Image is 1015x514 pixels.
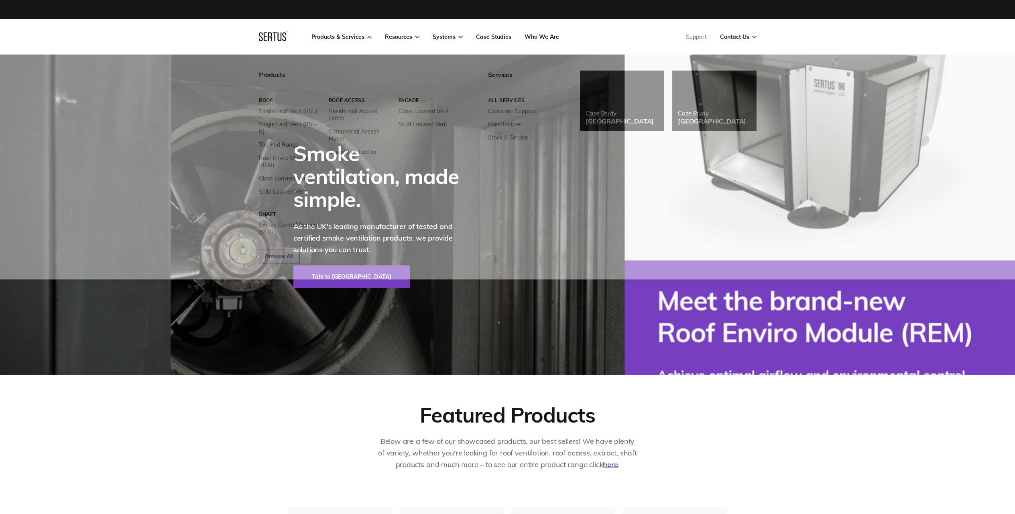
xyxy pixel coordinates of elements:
[720,33,757,40] a: Contact Us
[398,121,447,128] a: Solid Louvred Vent
[603,460,618,469] a: here
[476,33,511,40] a: Case Studies
[586,117,654,125] div: [GEOGRAPHIC_DATA]
[259,107,317,115] a: Single Leaf Vent (RSL)
[678,117,746,125] div: [GEOGRAPHIC_DATA]
[488,121,521,128] a: Manufacture
[328,128,392,142] a: Commercial Access Hatch
[259,221,323,236] a: Smoke Control Damper (SLD)
[586,109,654,117] div: Case Study
[328,107,392,122] a: Residential Access Hatch
[311,33,372,40] a: Products & Services
[259,97,323,103] a: Roof
[328,148,376,156] a: Concertina Ladder
[328,97,392,103] a: Roof Access
[398,107,448,115] a: Glass Louvred Vent
[259,249,300,263] a: Browse All
[488,134,528,141] a: Stock & Service
[259,188,307,195] a: Solid Louvred Vent
[433,33,463,40] a: Systems
[259,71,462,87] div: Products
[377,436,638,470] p: Below are a few of our showcased products, our best sellers! We have plenty of variety, whether y...
[488,71,556,87] div: Services
[259,211,323,217] a: Shaft
[672,71,757,131] a: Case Study[GEOGRAPHIC_DATA]
[525,33,559,40] a: Who We Are
[488,107,536,115] a: Customer Support
[420,402,595,428] div: Featured Products
[259,141,299,148] a: The Pod Range
[686,33,707,40] a: Support
[385,33,419,40] a: Resources
[259,175,309,182] a: Glass Louvred Vent
[678,109,746,117] div: Case Study
[398,97,462,103] a: Facade
[488,97,556,103] a: All services
[259,121,323,135] a: Single Leaf Vent (RSL-R)
[259,154,323,169] a: Roof Enviro Module (REM)
[580,71,664,131] a: Case Study[GEOGRAPHIC_DATA]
